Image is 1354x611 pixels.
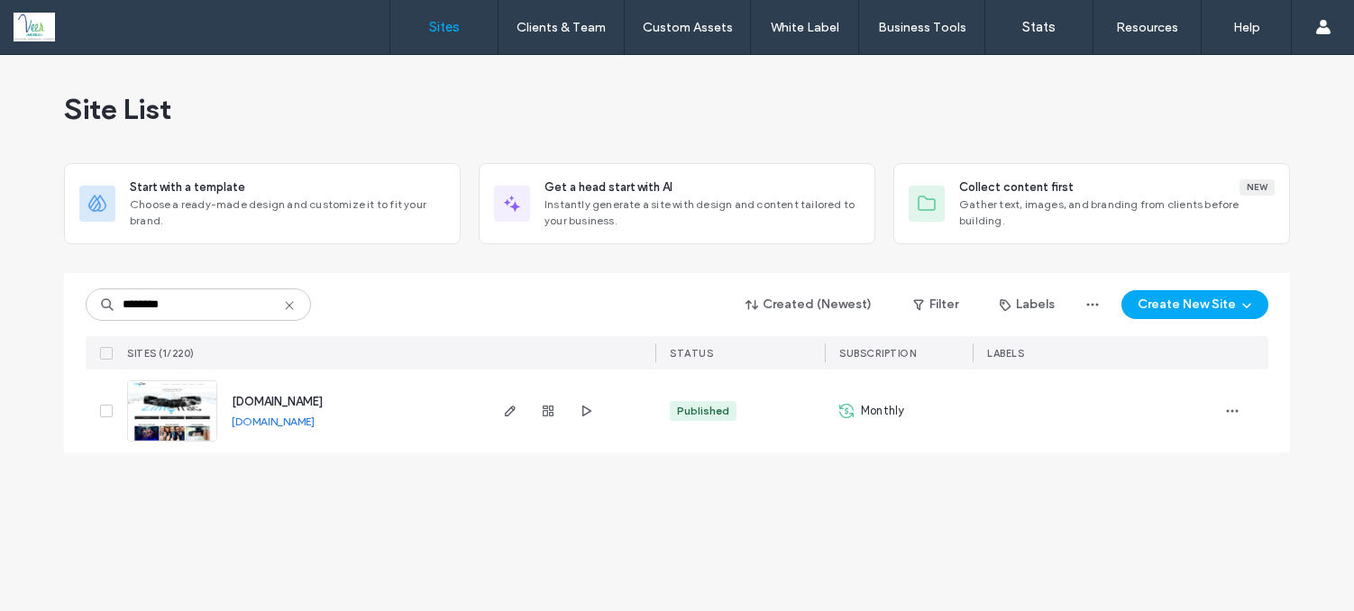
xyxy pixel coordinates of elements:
[730,290,888,319] button: Created (Newest)
[479,163,875,244] div: Get a head start with AIInstantly generate a site with design and content tailored to your business.
[677,403,729,419] div: Published
[959,178,1074,196] span: Collect content first
[1121,290,1268,319] button: Create New Site
[983,290,1071,319] button: Labels
[1240,179,1275,196] div: New
[959,196,1275,229] span: Gather text, images, and branding from clients before building.
[517,20,606,35] label: Clients & Team
[771,20,839,35] label: White Label
[893,163,1290,244] div: Collect content firstNewGather text, images, and branding from clients before building.
[232,415,315,428] a: [DOMAIN_NAME]
[878,20,966,35] label: Business Tools
[64,163,461,244] div: Start with a templateChoose a ready-made design and customize it to fit your brand.
[232,395,323,408] a: [DOMAIN_NAME]
[987,347,1024,360] span: LABELS
[895,290,976,319] button: Filter
[130,196,445,229] span: Choose a ready-made design and customize it to fit your brand.
[839,347,916,360] span: SUBSCRIPTION
[127,347,195,360] span: SITES (1/220)
[1116,20,1178,35] label: Resources
[64,91,171,127] span: Site List
[130,178,245,196] span: Start with a template
[544,196,860,229] span: Instantly generate a site with design and content tailored to your business.
[544,178,672,196] span: Get a head start with AI
[861,402,904,420] span: Monthly
[1022,19,1056,35] label: Stats
[670,347,713,360] span: STATUS
[1233,20,1260,35] label: Help
[429,19,460,35] label: Sites
[643,20,733,35] label: Custom Assets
